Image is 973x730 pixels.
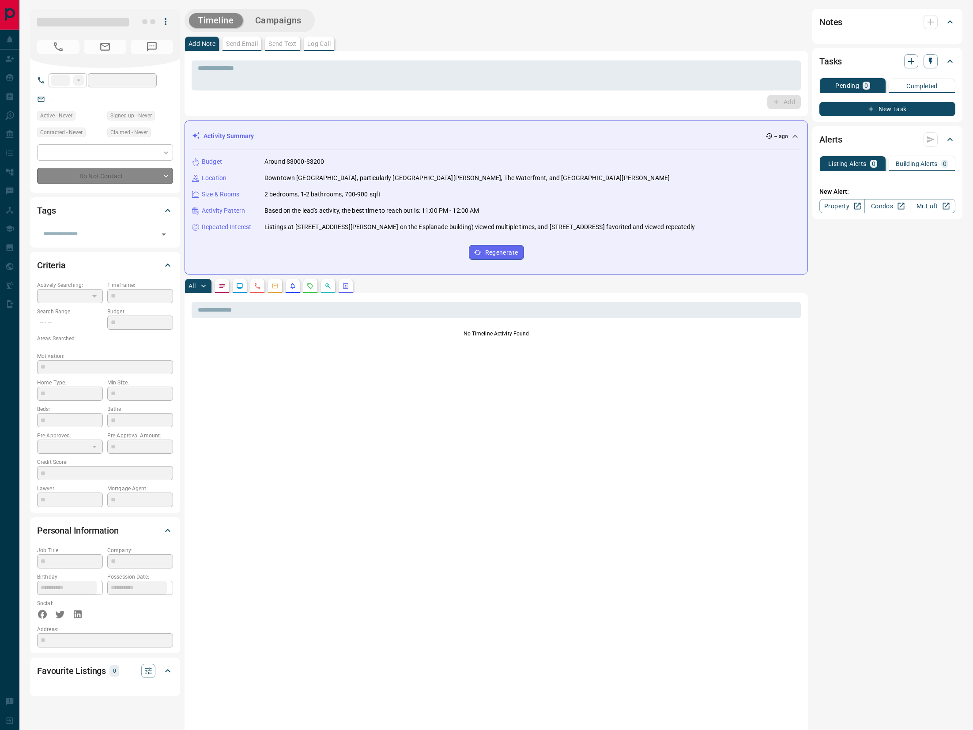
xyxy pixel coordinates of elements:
p: Areas Searched: [37,335,173,342]
h2: Notes [819,15,842,29]
h2: Favourite Listings [37,664,106,678]
p: Possession Date: [107,573,173,581]
p: Listing Alerts [828,161,867,167]
p: Job Title: [37,546,103,554]
div: Favourite Listings0 [37,660,173,681]
span: Claimed - Never [110,128,148,137]
svg: Opportunities [324,282,332,290]
div: Do Not Contact [37,168,173,184]
p: Around $3000-$3200 [264,157,324,166]
p: Credit Score: [37,458,173,466]
button: Campaigns [246,13,310,28]
p: Budget [202,157,222,166]
p: All [189,283,196,289]
span: No Email [84,40,126,54]
p: Add Note [189,41,215,47]
p: Mortgage Agent: [107,485,173,493]
p: Beds: [37,405,103,413]
p: Pre-Approved: [37,432,103,440]
p: Based on the lead's activity, the best time to reach out is: 11:00 PM - 12:00 AM [264,206,479,215]
p: Size & Rooms [202,190,240,199]
div: Personal Information [37,520,173,541]
p: New Alert: [819,187,955,196]
p: Location [202,173,226,183]
p: 0 [872,161,875,167]
button: Regenerate [469,245,524,260]
span: Contacted - Never [40,128,83,137]
p: -- ago [774,132,788,140]
p: Completed [906,83,938,89]
p: Company: [107,546,173,554]
p: Address: [37,625,173,633]
a: Condos [864,199,910,213]
p: Listings at [STREET_ADDRESS][PERSON_NAME] on the Esplanade building) viewed multiple times, and [... [264,222,695,232]
p: Birthday: [37,573,103,581]
div: Alerts [819,129,955,150]
svg: Requests [307,282,314,290]
p: Downtown [GEOGRAPHIC_DATA], particularly [GEOGRAPHIC_DATA][PERSON_NAME], The Waterfront, and [GEO... [264,173,670,183]
svg: Notes [219,282,226,290]
div: Notes [819,11,955,33]
p: Pending [835,83,859,89]
p: Timeframe: [107,281,173,289]
p: 0 [112,666,117,676]
p: Activity Pattern [202,206,245,215]
p: Budget: [107,308,173,316]
p: Activity Summary [204,132,254,141]
p: Search Range: [37,308,103,316]
p: Building Alerts [896,161,938,167]
h2: Alerts [819,132,842,147]
h2: Tasks [819,54,842,68]
p: Pre-Approval Amount: [107,432,173,440]
svg: Calls [254,282,261,290]
p: Lawyer: [37,485,103,493]
span: Active - Never [40,111,72,120]
h2: Criteria [37,258,66,272]
p: Baths: [107,405,173,413]
button: New Task [819,102,955,116]
p: Home Type: [37,379,103,387]
p: Actively Searching: [37,281,103,289]
span: No Number [131,40,173,54]
div: Tags [37,200,173,221]
p: 0 [864,83,868,89]
p: Repeated Interest [202,222,251,232]
div: Tasks [819,51,955,72]
svg: Emails [272,282,279,290]
p: 2 bedrooms, 1-2 bathrooms, 700-900 sqft [264,190,381,199]
svg: Lead Browsing Activity [236,282,243,290]
a: Property [819,199,865,213]
h2: Personal Information [37,523,119,538]
span: No Number [37,40,79,54]
a: -- [51,95,55,102]
p: -- - -- [37,316,103,330]
span: Signed up - Never [110,111,152,120]
div: Activity Summary-- ago [192,128,800,144]
p: Social: [37,599,103,607]
p: Min Size: [107,379,173,387]
p: Motivation: [37,352,173,360]
a: Mr.Loft [910,199,955,213]
button: Timeline [189,13,243,28]
h2: Tags [37,203,56,218]
p: 0 [943,161,947,167]
button: Open [158,228,170,241]
div: Criteria [37,255,173,276]
p: No Timeline Activity Found [192,330,801,338]
svg: Listing Alerts [289,282,296,290]
svg: Agent Actions [342,282,349,290]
